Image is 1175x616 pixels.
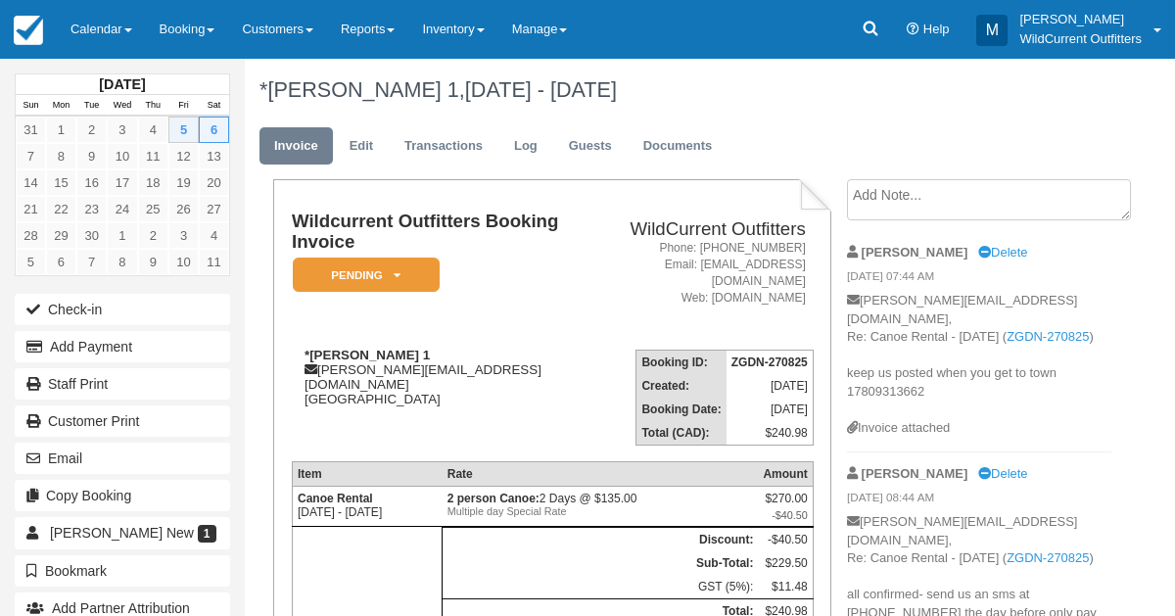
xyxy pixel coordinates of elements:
[731,355,808,369] strong: ZGDN-270825
[50,525,194,541] span: [PERSON_NAME] New
[443,487,759,527] td: 2 Days @ $135.00
[15,517,230,548] a: [PERSON_NAME] New 1
[763,509,807,521] em: -$40.50
[907,24,919,36] i: Help
[15,294,230,325] button: Check-in
[763,492,807,521] div: $270.00
[636,351,727,375] th: Booking ID:
[847,268,1111,290] em: [DATE] 07:44 AM
[107,196,137,222] a: 24
[447,492,540,505] strong: 2 person Canoe
[168,222,199,249] a: 3
[727,421,814,446] td: $240.98
[199,169,229,196] a: 20
[107,169,137,196] a: 17
[199,222,229,249] a: 4
[636,421,727,446] th: Total (CAD):
[46,196,76,222] a: 22
[847,490,1111,511] em: [DATE] 08:44 AM
[758,575,813,599] td: $11.48
[976,15,1008,46] div: M
[15,331,230,362] button: Add Payment
[138,196,168,222] a: 25
[15,480,230,511] button: Copy Booking
[46,249,76,275] a: 6
[298,492,373,505] strong: Canoe Rental
[168,196,199,222] a: 26
[76,169,107,196] a: 16
[168,95,199,117] th: Fri
[199,117,229,143] a: 6
[443,551,759,575] th: Sub-Total:
[107,95,137,117] th: Wed
[46,117,76,143] a: 1
[727,374,814,398] td: [DATE]
[199,95,229,117] th: Sat
[259,78,1111,102] h1: *[PERSON_NAME] 1,
[862,245,968,260] strong: [PERSON_NAME]
[1019,29,1142,49] p: WildCurrent Outfitters
[447,505,754,517] em: Multiple day Special Rate
[76,196,107,222] a: 23
[199,249,229,275] a: 11
[76,143,107,169] a: 9
[636,374,727,398] th: Created:
[107,117,137,143] a: 3
[76,95,107,117] th: Tue
[138,143,168,169] a: 11
[138,95,168,117] th: Thu
[199,196,229,222] a: 27
[46,169,76,196] a: 15
[335,127,388,166] a: Edit
[1019,10,1142,29] p: [PERSON_NAME]
[923,22,950,36] span: Help
[636,398,727,421] th: Booking Date:
[46,143,76,169] a: 8
[107,249,137,275] a: 8
[107,222,137,249] a: 1
[46,95,76,117] th: Mon
[259,127,333,166] a: Invoice
[305,348,430,362] strong: *[PERSON_NAME] 1
[978,245,1027,260] a: Delete
[847,419,1111,438] div: Invoice attached
[16,169,46,196] a: 14
[46,222,76,249] a: 29
[758,551,813,575] td: $229.50
[499,127,552,166] a: Log
[293,258,440,292] em: Pending
[168,143,199,169] a: 12
[292,348,591,406] div: [PERSON_NAME][EMAIL_ADDRESS][DOMAIN_NAME] [GEOGRAPHIC_DATA]
[138,222,168,249] a: 2
[292,487,442,527] td: [DATE] - [DATE]
[390,127,497,166] a: Transactions
[16,117,46,143] a: 31
[758,528,813,552] td: -$40.50
[16,196,46,222] a: 21
[727,398,814,421] td: [DATE]
[15,443,230,474] button: Email
[847,292,1111,419] p: [PERSON_NAME][EMAIL_ADDRESS][DOMAIN_NAME], Re: Canoe Rental - [DATE] ( ) keep us posted when you ...
[15,368,230,400] a: Staff Print
[443,575,759,599] td: GST (5%):
[76,222,107,249] a: 30
[99,76,145,92] strong: [DATE]
[138,117,168,143] a: 4
[16,143,46,169] a: 7
[292,462,442,487] th: Item
[16,95,46,117] th: Sun
[168,249,199,275] a: 10
[629,127,728,166] a: Documents
[1007,329,1089,344] a: ZGDN-270825
[16,249,46,275] a: 5
[76,249,107,275] a: 7
[599,240,805,308] address: Phone: [PHONE_NUMBER] Email: [EMAIL_ADDRESS][DOMAIN_NAME] Web: [DOMAIN_NAME]
[554,127,627,166] a: Guests
[198,525,216,543] span: 1
[292,257,433,293] a: Pending
[978,466,1027,481] a: Delete
[862,466,968,481] strong: [PERSON_NAME]
[465,77,617,102] span: [DATE] - [DATE]
[15,555,230,587] button: Bookmark
[199,143,229,169] a: 13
